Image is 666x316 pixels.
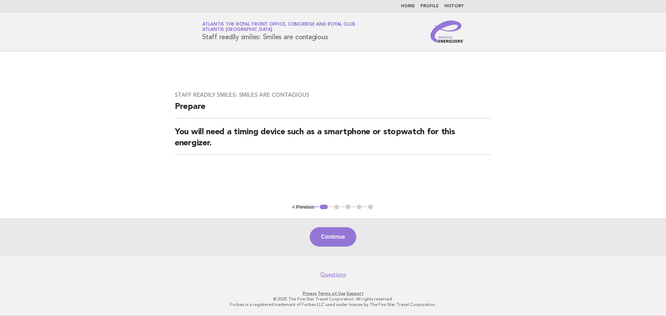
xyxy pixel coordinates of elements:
[292,204,314,210] button: < Previous
[320,271,346,278] a: Questions
[444,4,464,8] a: History
[202,23,355,41] h1: Staff readily smiles: Smiles are contagious
[175,101,491,118] h2: Prepare
[121,302,545,307] p: Forbes is a registered trademark of Forbes LLC used under license by The Five Star Travel Corpora...
[202,28,272,32] span: Atlantis [GEOGRAPHIC_DATA]
[318,291,345,296] a: Terms of Use
[175,92,491,99] h3: Staff readily smiles: Smiles are contagious
[121,291,545,296] p: · ·
[347,291,364,296] a: Support
[420,4,439,8] a: Profile
[430,20,464,43] img: Service Energizers
[303,291,317,296] a: Privacy
[121,296,545,302] p: © 2025 The Five Star Travel Corporation. All rights reserved.
[319,204,329,211] button: 1
[202,22,355,32] a: Atlantis The Royal Front Office, Concierge and Royal ClubAtlantis [GEOGRAPHIC_DATA]
[401,4,415,8] a: Home
[175,127,491,155] h2: You will need a timing device such as a smartphone or stopwatch for this energizer.
[310,227,356,247] button: Continue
